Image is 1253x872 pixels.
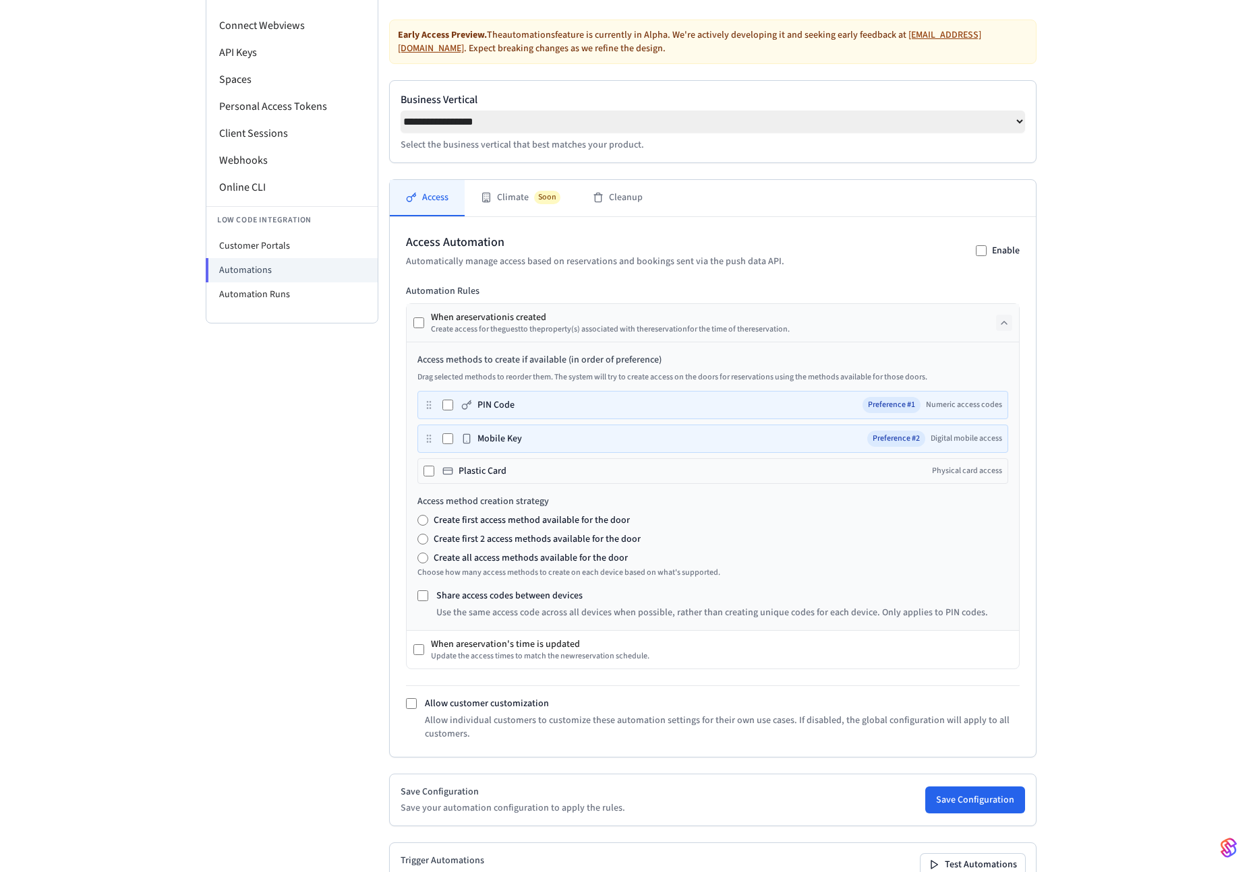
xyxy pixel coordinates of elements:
[401,801,625,815] p: Save your automation configuration to apply the rules.
[925,786,1025,813] button: Save Configuration
[206,66,378,93] li: Spaces
[417,495,1008,508] label: Access method creation strategy
[436,589,583,602] label: Share access codes between devices
[417,353,1008,367] label: Access methods to create if available (in order of preference)
[417,372,1008,383] p: Drag selected methods to reorder them. The system will try to create access on the doors for rese...
[206,206,378,234] li: Low Code Integration
[406,284,1020,298] h3: Automation Rules
[431,637,649,651] div: When a reservation 's time is updated
[434,532,641,546] label: Create first 2 access methods available for the door
[863,397,921,413] span: Preference # 1
[401,854,666,867] h2: Trigger Automations
[401,785,625,799] h2: Save Configuration
[206,93,378,120] li: Personal Access Tokens
[417,567,1008,578] p: Choose how many access methods to create on each device based on what's supported.
[577,180,659,216] button: Cleanup
[465,180,577,216] button: ClimateSoon
[406,233,784,252] h2: Access Automation
[206,282,378,307] li: Automation Runs
[206,174,378,201] li: Online CLI
[932,466,1002,476] span: Physical card access
[477,432,522,445] label: Mobile Key
[425,697,549,710] label: Allow customer customization
[431,651,649,662] div: Update the access times to match the new reservation schedule.
[398,28,981,55] a: [EMAIL_ADDRESS][DOMAIN_NAME]
[390,180,465,216] button: Access
[434,513,630,527] label: Create first access method available for the door
[206,147,378,174] li: Webhooks
[206,12,378,39] li: Connect Webviews
[431,311,790,324] div: When a reservation is created
[206,120,378,147] li: Client Sessions
[398,28,487,42] strong: Early Access Preview.
[1221,837,1237,859] img: SeamLogoGradient.69752ec5.svg
[992,244,1020,257] label: Enable
[389,20,1037,64] div: The automations feature is currently in Alpha. We're actively developing it and seeking early fee...
[206,234,378,258] li: Customer Portals
[406,255,784,268] p: Automatically manage access based on reservations and bookings sent via the push data API.
[434,551,628,565] label: Create all access methods available for the door
[431,324,790,335] div: Create access for the guest to the property (s) associated with the reservation for the time of t...
[926,400,1002,410] span: Numeric access codes
[867,431,925,447] span: Preference # 2
[206,39,378,66] li: API Keys
[401,92,1025,108] label: Business Vertical
[436,606,988,619] p: Use the same access code across all devices when possible, rather than creating unique codes for ...
[931,433,1002,444] span: Digital mobile access
[477,398,515,412] label: PIN Code
[882,606,988,619] span: Only applies to PIN codes.
[534,191,560,204] span: Soon
[459,464,506,478] label: Plastic Card
[401,138,1025,152] p: Select the business vertical that best matches your product.
[206,258,378,282] li: Automations
[425,714,1020,741] p: Allow individual customers to customize these automation settings for their own use cases. If dis...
